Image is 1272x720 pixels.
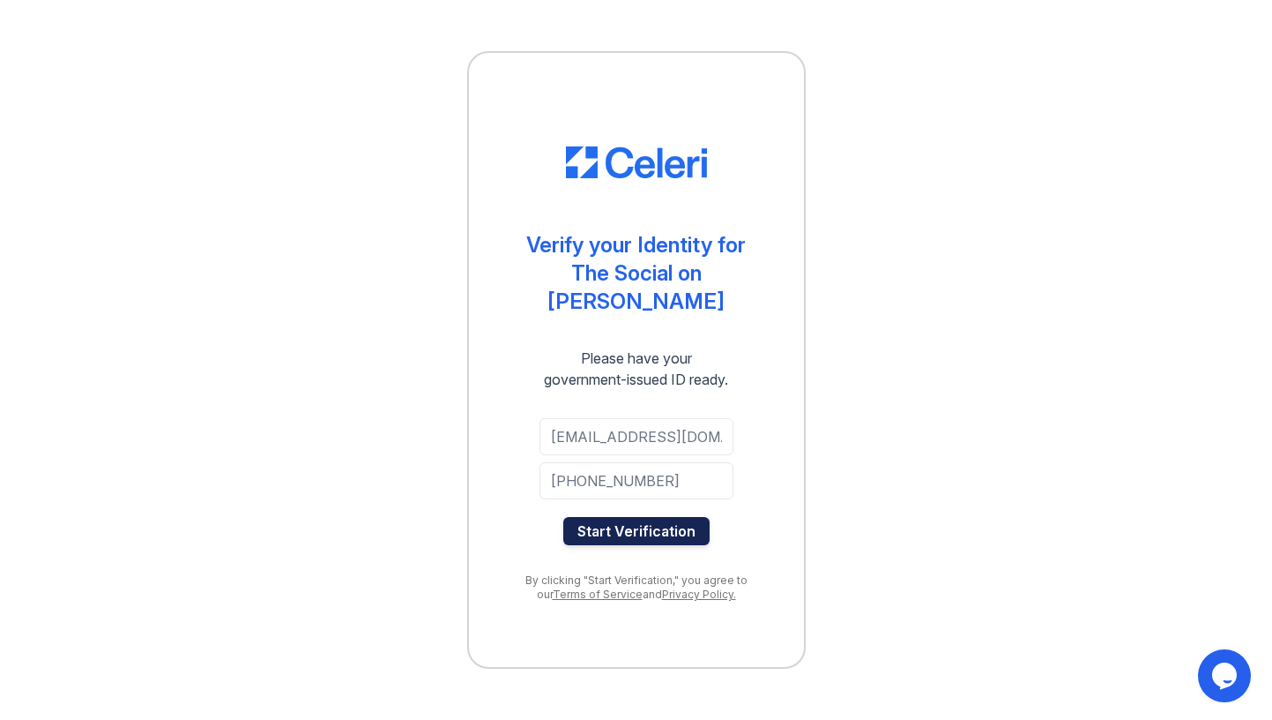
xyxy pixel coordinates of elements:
[563,517,710,545] button: Start Verification
[512,348,760,390] div: Please have your government-issued ID ready.
[553,588,643,601] a: Terms of Service
[1198,649,1254,702] iframe: chat widget
[504,231,769,316] div: Verify your Identity for The Social on [PERSON_NAME]
[539,462,733,499] input: Phone
[539,418,733,455] input: Email
[566,146,707,178] img: CE_Logo_Blue-a8612792a0a2168367f1c8372b55b34899dd931a85d93a1a3d3e32e68fde9ad4.png
[504,574,769,602] div: By clicking "Start Verification," you agree to our and
[662,588,736,601] a: Privacy Policy.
